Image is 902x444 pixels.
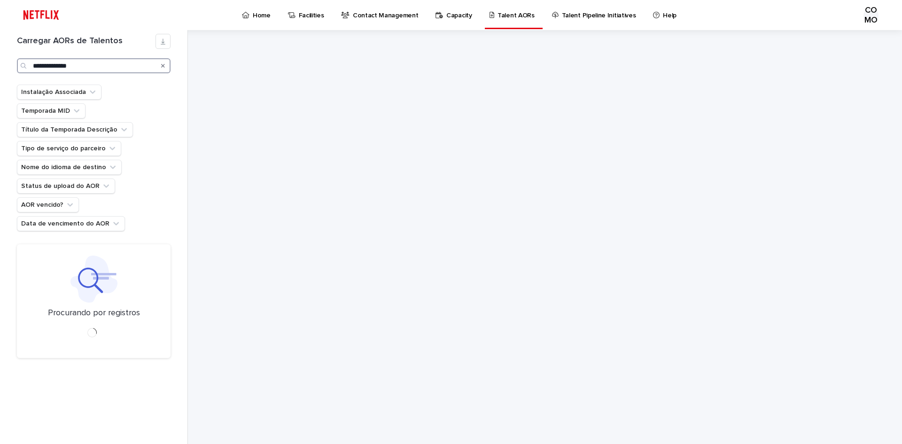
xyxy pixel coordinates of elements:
[17,141,121,156] button: Tipo de serviço do parceiro
[17,103,86,118] button: Temporada MID
[17,160,122,175] button: Nome do idioma de destino
[17,85,101,100] button: Instalação Associada
[17,37,123,45] font: Carregar AORs de Talentos
[17,122,133,137] button: Título da Temporada Descrição
[17,216,125,231] button: Data de vencimento do AOR
[48,309,140,317] font: Procurando por registros
[864,6,877,25] font: COMO
[19,6,63,24] img: ifQbXi3ZQGMSEF7WDB7W
[17,179,115,194] button: Status de upload do AOR
[17,197,79,212] button: AOR vencido?
[17,58,171,73] input: Procurar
